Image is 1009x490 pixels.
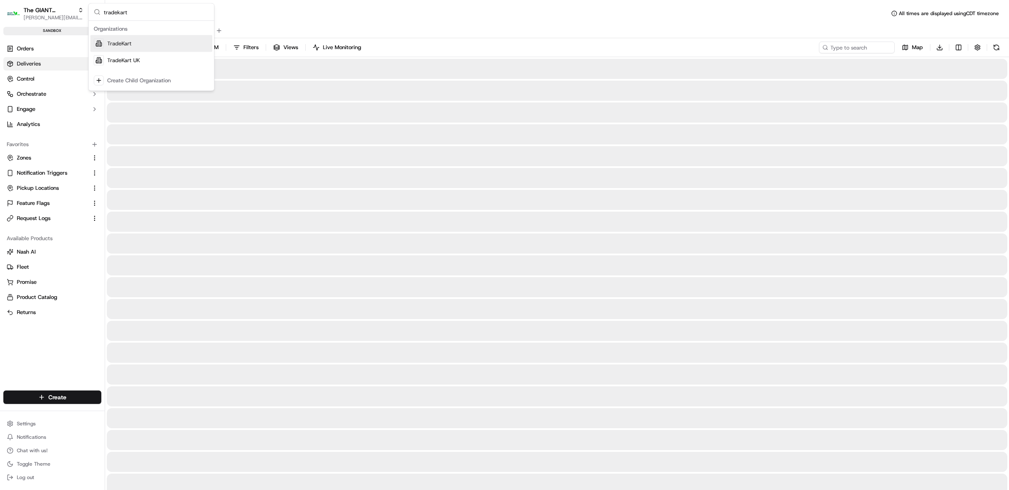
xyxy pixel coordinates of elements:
input: Got a question? Start typing here... [22,54,151,63]
button: Refresh [991,42,1002,53]
span: Analytics [17,121,40,128]
span: Log out [17,474,34,481]
span: Nash AI [17,248,36,256]
button: Engage [3,102,101,116]
span: Knowledge Base [17,188,64,196]
span: [PERSON_NAME][EMAIL_ADDRESS][DOMAIN_NAME] [24,14,84,21]
button: Live Monitoring [309,42,365,53]
span: Product Catalog [17,293,57,301]
button: Fleet [3,260,101,274]
img: 4037041995827_4c49e92c6e3ed2e3ec13_72.png [18,80,33,95]
button: The GIANT CompanyThe GIANT Company[PERSON_NAME][EMAIL_ADDRESS][DOMAIN_NAME] [3,3,87,24]
span: API Documentation [79,188,135,196]
button: Returns [3,306,101,319]
button: See all [130,107,153,118]
a: Product Catalog [7,293,98,301]
span: Live Monitoring [323,44,361,51]
a: Feature Flags [7,199,88,207]
span: [PERSON_NAME] [26,130,68,137]
button: Log out [3,472,101,483]
span: All times are displayed using CDT timezone [899,10,999,17]
a: Notification Triggers [7,169,88,177]
span: Views [283,44,298,51]
a: Returns [7,309,98,316]
span: [DATE] [74,153,92,160]
button: Start new chat [143,83,153,93]
div: 💻 [71,189,78,195]
button: Nash AI [3,245,101,259]
a: Pickup Locations [7,184,88,192]
button: Chat with us! [3,445,101,456]
button: Map [898,42,927,53]
div: Available Products [3,232,101,245]
span: Filters [243,44,259,51]
button: Settings [3,418,101,430]
div: Create Child Organization [107,77,171,84]
button: Request Logs [3,212,101,225]
img: The GIANT Company [7,7,20,20]
span: Promise [17,278,37,286]
span: [PERSON_NAME] [26,153,68,160]
span: Pickup Locations [17,184,59,192]
span: Fleet [17,263,29,271]
span: Zones [17,154,31,162]
button: Orchestrate [3,87,101,101]
span: Orders [17,45,34,52]
span: Returns [17,309,36,316]
div: 📗 [8,189,15,195]
span: Settings [17,420,36,427]
input: Type to search [819,42,895,53]
span: Deliveries [17,60,41,68]
button: Toggle Theme [3,458,101,470]
button: Product Catalog [3,291,101,304]
a: Zones [7,154,88,162]
div: Organizations [90,23,212,35]
button: The GIANT Company [24,6,74,14]
div: sandbox [3,27,101,35]
button: Notification Triggers [3,166,101,180]
span: • [70,153,73,160]
a: 📗Knowledge Base [5,184,68,199]
a: Analytics [3,118,101,131]
div: We're available if you need us! [38,89,116,95]
span: Request Logs [17,215,50,222]
span: Feature Flags [17,199,50,207]
button: Views [269,42,302,53]
a: Nash AI [7,248,98,256]
button: Zones [3,151,101,165]
img: Ami Wang [8,145,22,158]
span: Notification Triggers [17,169,67,177]
span: TradeKart [107,40,132,47]
span: TradeKart UK [107,57,140,64]
img: 1736555255976-a54dd68f-1ca7-489b-9aae-adbdc363a1c4 [8,80,24,95]
button: Feature Flags [3,197,101,210]
span: • [70,130,73,137]
span: Toggle Theme [17,461,50,467]
span: Chat with us! [17,447,48,454]
a: Fleet [7,263,98,271]
button: Pickup Locations [3,181,101,195]
img: Tiffany Volk [8,122,22,136]
button: Promise [3,275,101,289]
a: Request Logs [7,215,88,222]
div: Suggestions [89,21,214,91]
input: Search... [104,4,209,21]
span: [DATE] [74,130,92,137]
div: Start new chat [38,80,138,89]
a: 💻API Documentation [68,184,138,199]
div: Favorites [3,138,101,151]
a: Deliveries [3,57,101,71]
a: Powered byPylon [59,208,102,215]
button: Create [3,390,101,404]
a: Promise [7,278,98,286]
span: Notifications [17,434,46,440]
span: Control [17,75,34,83]
button: Notifications [3,431,101,443]
div: Past conversations [8,109,56,116]
p: Welcome 👋 [8,34,153,47]
span: Engage [17,105,35,113]
span: Create [48,393,66,401]
button: Control [3,72,101,86]
img: Nash [8,8,25,25]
